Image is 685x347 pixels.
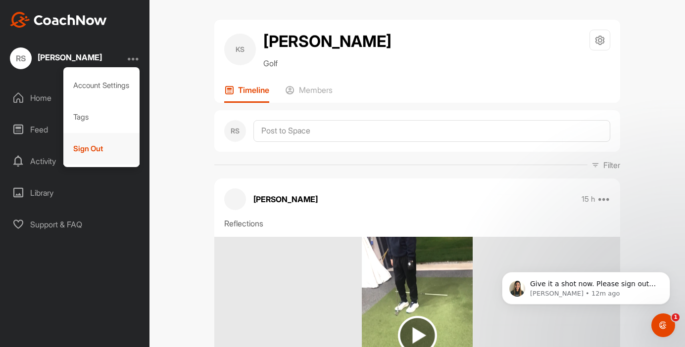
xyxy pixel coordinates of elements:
[5,149,145,173] div: Activity
[253,193,318,205] p: [PERSON_NAME]
[263,57,391,69] p: Golf
[582,194,595,204] p: 15 h
[63,70,140,101] div: Account Settings
[63,101,140,133] div: Tags
[5,117,145,142] div: Feed
[5,86,145,110] div: Home
[603,159,620,171] p: Filter
[63,133,140,165] div: Sign Out
[299,85,333,95] p: Members
[10,47,32,69] div: RS
[263,30,391,53] h2: [PERSON_NAME]
[672,313,680,321] span: 1
[224,217,610,229] div: Reflections
[5,180,145,205] div: Library
[38,53,102,61] div: [PERSON_NAME]
[487,251,685,320] iframe: Intercom notifications message
[651,313,675,337] iframe: Intercom live chat
[5,212,145,237] div: Support & FAQ
[224,34,256,65] div: KS
[10,12,107,28] img: CoachNow
[238,85,269,95] p: Timeline
[224,120,246,142] div: RS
